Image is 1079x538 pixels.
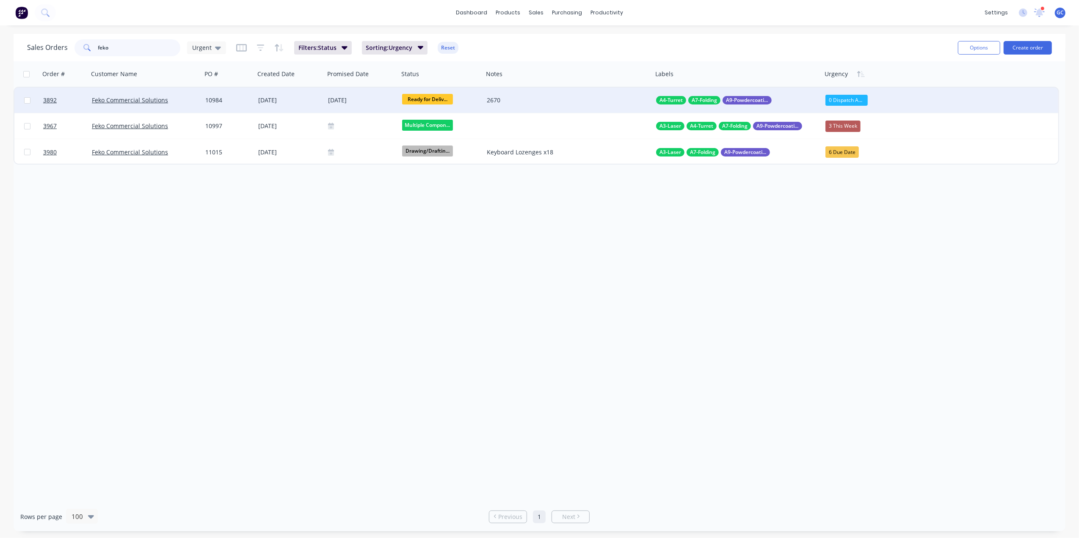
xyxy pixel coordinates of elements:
[192,43,212,52] span: Urgent
[328,95,395,106] div: [DATE]
[586,6,627,19] div: productivity
[660,148,681,156] span: A3-Laser
[487,148,641,156] div: Keyboard Lozenges x18
[656,148,770,156] button: A3-LaserA7-FoldingA9-Powdercoating
[205,148,249,156] div: 11015
[294,41,352,55] button: Filters:Status
[533,511,546,523] a: Page 1 is your current page
[486,70,502,78] div: Notes
[498,513,522,521] span: Previous
[402,145,453,156] span: Drawing/Draftin...
[1004,41,1052,55] button: Create order
[756,122,799,130] span: A9-Powdercoating
[257,70,295,78] div: Created Date
[491,6,524,19] div: products
[43,96,57,104] span: 3892
[655,70,673,78] div: Labels
[258,148,321,156] div: [DATE]
[656,122,802,130] button: A3-LaserA4-TurretA7-FoldingA9-Powdercoating
[15,6,28,19] img: Factory
[726,96,768,104] span: A9-Powdercoating
[825,95,868,106] div: 0 Dispatch ASAP
[91,70,137,78] div: Customer Name
[205,122,249,130] div: 10997
[562,513,575,521] span: Next
[980,6,1012,19] div: settings
[656,96,772,104] button: A4-TurretA7-FoldingA9-Powdercoating
[487,96,641,104] div: 2670
[825,121,861,132] div: 3 This Week
[724,148,767,156] span: A9-Powdercoating
[327,70,369,78] div: Promised Date
[42,70,65,78] div: Order #
[402,94,453,104] span: Ready for Deliv...
[401,70,419,78] div: Status
[438,42,458,54] button: Reset
[366,44,413,52] span: Sorting: Urgency
[958,41,1000,55] button: Options
[98,39,181,56] input: Search...
[486,511,593,523] ul: Pagination
[298,44,337,52] span: Filters: Status
[552,513,589,521] a: Next page
[205,96,249,104] div: 10984
[20,513,62,521] span: Rows per page
[258,96,321,104] div: [DATE]
[722,122,748,130] span: A7-Folding
[362,41,428,55] button: Sorting:Urgency
[92,122,168,130] a: Feko Commercial Solutions
[43,122,57,130] span: 3967
[92,148,168,156] a: Feko Commercial Solutions
[452,6,491,19] a: dashboard
[489,513,527,521] a: Previous page
[92,96,168,104] a: Feko Commercial Solutions
[524,6,548,19] div: sales
[1057,9,1064,16] span: GC
[690,122,713,130] span: A4-Turret
[43,113,92,139] a: 3967
[825,70,848,78] div: Urgency
[690,148,715,156] span: A7-Folding
[258,122,321,130] div: [DATE]
[402,120,453,130] span: Multiple Compon...
[825,146,859,157] div: 6 Due Date
[548,6,586,19] div: purchasing
[43,140,92,165] a: 3980
[660,96,683,104] span: A4-Turret
[27,44,68,52] h1: Sales Orders
[43,88,92,113] a: 3892
[660,122,681,130] span: A3-Laser
[43,148,57,156] span: 3980
[204,70,218,78] div: PO #
[692,96,717,104] span: A7-Folding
